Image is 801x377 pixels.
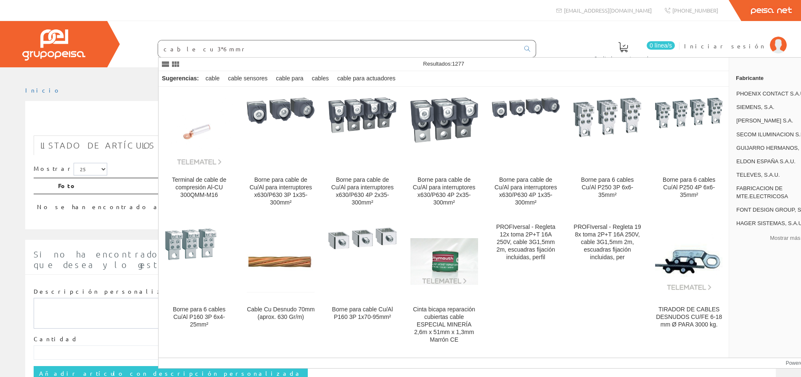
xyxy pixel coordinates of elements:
a: Iniciar sesión [684,35,787,43]
img: Borne para 6 cables Cu/Al P250 4P 6x6-35mm² [655,98,723,165]
span: Resultados: [423,61,464,67]
select: Mostrar [74,163,107,175]
td: No se han encontrado artículos, pruebe con otra búsqueda [34,194,690,215]
a: Borne para cable de Cu/Al para interruptores x630/P630 4P 2x35-300mm² Borne para cable de Cu/Al p... [404,87,485,216]
h1: cable cu 3*6mm2 [34,114,767,131]
div: Borne para 6 cables Cu/Al P160 3P 6x4-25mm² [165,306,233,329]
img: Borne para cable de Cu/Al para interruptores x630/P630 4P 2x35-300mm² [410,98,478,165]
a: TIRADOR DE CABLES DESNUDOS CU/FE 6-18 mm Ø PARA 3000 kg. TIRADOR DE CABLES DESNUDOS CU/FE 6-18 mm... [648,217,730,353]
img: Grupo Peisa [22,29,85,61]
a: Borne para cable de Cu/Al para interruptores x630/P630 4P 1x35-300mm² Borne para cable de Cu/Al p... [485,87,566,216]
a: Inicio [25,86,61,94]
label: Descripción personalizada [34,287,183,296]
div: PROFIversal - Regleta 12x toma 2P+T 16A 250V, cable 3G1,5mm 2m, escuadras fijación incluidas, perfil [492,223,560,261]
span: Iniciar sesión [684,42,766,50]
a: Borne para 6 cables Cu/Al P250 3P 6x6-35mm² Borne para 6 cables Cu/Al P250 3P 6x6-35mm² [567,87,648,216]
img: Borne para cable de Cu/Al para interruptores x630/P630 4P 1x35-300mm² [492,98,560,165]
a: Terminal de cable de compresión Al-CU 300QMM-M16 Terminal de cable de compresión Al-CU 300QMM-M16 [159,87,240,216]
div: Sugerencias: [159,73,201,85]
div: Borne para cable Cu/Al P160 3P 1x70-95mm² [328,306,396,321]
div: PROFIversal - Regleta 19 8x toma 2P+T 16A 250V, cable 3G1,5mm 2m, escuadras fijación incluidas, per [574,223,641,261]
div: cable para [272,71,307,86]
div: Borne para 6 cables Cu/Al P250 4P 6x6-35mm² [655,176,723,199]
img: Cinta bicapa reparación cubiertas cable ESPECIAL MINERÍA 2,6m x 51mm x 1,3mm Marrón CE [410,238,478,284]
div: Borne para cable de Cu/Al para interruptores x630/P630 4P 2x35-300mm² [410,176,478,207]
div: TIRADOR DE CABLES DESNUDOS CU/FE 6-18 mm Ø PARA 3000 kg. [655,306,723,329]
span: [EMAIL_ADDRESS][DOMAIN_NAME] [564,7,652,14]
a: PROFIversal - Regleta 12x toma 2P+T 16A 250V, cable 3G1,5mm 2m, escuadras fijación incluidas, perfil [485,217,566,353]
a: Borne para 6 cables Cu/Al P160 3P 6x4-25mm² Borne para 6 cables Cu/Al P160 3P 6x4-25mm² [159,217,240,353]
img: Terminal de cable de compresión Al-CU 300QMM-M16 [165,98,233,165]
span: 0 línea/s [647,41,675,50]
label: Mostrar [34,163,107,175]
div: Borne para cable de Cu/Al para interruptores x630/P630 4P 1x35-300mm² [492,176,560,207]
div: Cable Cu Desnudo 70mm (aprox. 630 Gr/m) [247,306,315,321]
a: Listado de artículos [34,135,162,155]
span: 1277 [452,61,464,67]
span: Si no ha encontrado algún artículo en nuestro catálogo introduzca aquí la cantidad y la descripci... [34,249,766,270]
div: cable para actuadores [334,71,399,86]
span: [PHONE_NUMBER] [672,7,718,14]
img: TIRADOR DE CABLES DESNUDOS CU/FE 6-18 mm Ø PARA 3000 kg. [655,232,723,291]
div: cables [309,71,332,86]
img: Borne para cable de Cu/Al para interruptores x630/P630 4P 2x35-300mm² [328,98,396,165]
input: Buscar ... [158,40,519,57]
div: Terminal de cable de compresión Al-CU 300QMM-M16 [165,176,233,199]
a: Borne para cable de Cu/Al para interruptores x630/P630 4P 2x35-300mm² Borne para cable de Cu/Al p... [322,87,403,216]
div: Borne para cable de Cu/Al para interruptores x630/P630 3P 1x35-300mm² [247,176,315,207]
img: Borne para cable de Cu/Al para interruptores x630/P630 3P 1x35-300mm² [247,98,315,165]
div: cable [202,71,223,86]
img: Borne para 6 cables Cu/Al P250 3P 6x6-35mm² [574,98,641,165]
div: Borne para cable de Cu/Al para interruptores x630/P630 4P 2x35-300mm² [328,176,396,207]
div: Borne para 6 cables Cu/Al P250 3P 6x6-35mm² [574,176,641,199]
th: Foto [55,178,690,194]
a: PROFIversal - Regleta 19 8x toma 2P+T 16A 250V, cable 3G1,5mm 2m, escuadras fijación incluidas, per [567,217,648,353]
img: Borne para 6 cables Cu/Al P160 3P 6x4-25mm² [165,228,233,295]
a: Cinta bicapa reparación cubiertas cable ESPECIAL MINERÍA 2,6m x 51mm x 1,3mm Marrón CE Cinta bica... [404,217,485,353]
a: Borne para cable Cu/Al P160 3P 1x70-95mm² Borne para cable Cu/Al P160 3P 1x70-95mm² [322,217,403,353]
img: Cable Cu Desnudo 70mm (aprox. 630 Gr/m) [247,229,315,293]
a: Borne para 6 cables Cu/Al P250 4P 6x6-35mm² Borne para 6 cables Cu/Al P250 4P 6x6-35mm² [648,87,730,216]
div: cable sensores [225,71,271,86]
a: Borne para cable de Cu/Al para interruptores x630/P630 3P 1x35-300mm² Borne para cable de Cu/Al p... [240,87,321,216]
label: Cantidad [34,335,78,343]
img: Borne para cable Cu/Al P160 3P 1x70-95mm² [328,228,396,295]
span: Pedido actual [595,54,652,62]
a: Cable Cu Desnudo 70mm (aprox. 630 Gr/m) Cable Cu Desnudo 70mm (aprox. 630 Gr/m) [240,217,321,353]
div: Cinta bicapa reparación cubiertas cable ESPECIAL MINERÍA 2,6m x 51mm x 1,3mm Marrón CE [410,306,478,344]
